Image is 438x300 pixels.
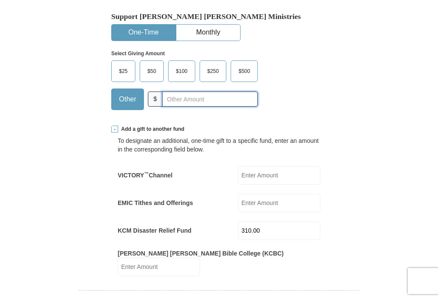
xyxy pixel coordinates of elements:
[238,221,320,240] input: Enter Amount
[143,65,160,78] span: $50
[234,65,254,78] span: $500
[118,258,200,276] input: Enter Amount
[162,92,258,107] input: Other Amount
[118,199,193,207] label: EMIC Tithes and Offerings
[111,12,327,21] h5: Support [PERSON_NAME] [PERSON_NAME] Ministries
[118,249,284,258] label: [PERSON_NAME] [PERSON_NAME] Bible College (KCBC)
[238,194,320,212] input: Enter Amount
[115,65,132,78] span: $25
[176,25,240,41] button: Monthly
[118,126,185,133] span: Add a gift to another fund
[115,93,141,106] span: Other
[118,171,172,180] label: VICTORY Channel
[172,65,192,78] span: $100
[238,166,320,185] input: Enter Amount
[118,226,191,235] label: KCM Disaster Relief Fund
[112,25,175,41] button: One-Time
[111,51,165,57] strong: Select Giving Amount
[148,92,163,107] span: $
[144,171,149,176] sup: ™
[118,136,320,154] div: To designate an additional, one-time gift to a specific fund, enter an amount in the correspondin...
[203,65,223,78] span: $250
